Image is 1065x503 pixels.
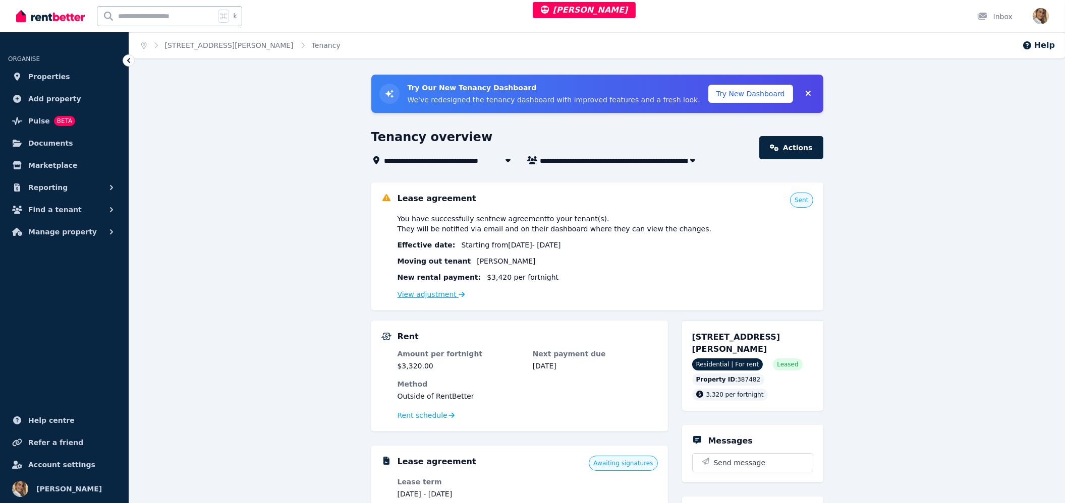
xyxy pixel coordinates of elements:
span: Rent schedule [398,410,447,420]
h5: Rent [398,331,419,343]
dd: [DATE] - [DATE] [398,489,523,499]
h5: Lease agreement [398,193,476,205]
span: Send message [714,458,766,468]
span: Reporting [28,181,68,194]
button: Try New Dashboard [708,85,793,103]
span: New rental payment: [398,272,481,282]
button: Reporting [8,177,121,198]
nav: Breadcrumb [129,32,353,58]
span: Marketplace [28,159,77,171]
span: Refer a friend [28,436,83,449]
span: Help centre [28,414,75,426]
span: Pulse [28,115,50,127]
a: Documents [8,133,121,153]
a: Help centre [8,410,121,430]
a: Properties [8,67,121,87]
div: Inbox [977,12,1013,22]
img: Jodie Cartmer [1033,8,1049,24]
div: Try New Tenancy Dashboard [371,75,823,113]
button: Collapse banner [801,86,815,102]
span: Moving out tenant [398,256,471,266]
span: Sent [795,196,808,204]
span: Starting from [DATE] - [DATE] [461,240,560,250]
span: k [233,12,237,20]
h5: Messages [708,435,753,447]
span: Properties [28,71,70,83]
dd: [DATE] [533,361,658,371]
img: Jodie Cartmer [12,481,28,497]
span: Manage property [28,226,97,238]
span: ORGANISE [8,55,40,62]
span: Documents [28,137,73,149]
a: [STREET_ADDRESS][PERSON_NAME] [165,41,294,49]
span: Add property [28,93,81,105]
span: Find a tenant [28,204,82,216]
span: [PERSON_NAME] [477,256,535,266]
button: Send message [693,454,813,472]
a: View adjustment [398,290,465,298]
a: Refer a friend [8,432,121,453]
a: Actions [759,136,823,159]
button: Help [1022,39,1055,51]
img: RentBetter [16,9,85,24]
h1: Tenancy overview [371,129,493,145]
dd: $3,320.00 [398,361,523,371]
span: $3,420 per fortnight [487,272,558,282]
div: : 387482 [692,373,765,386]
a: Marketplace [8,155,121,175]
span: [STREET_ADDRESS][PERSON_NAME] [692,332,780,354]
span: Effective date : [398,240,456,250]
p: We've redesigned the tenancy dashboard with improved features and a fresh look. [408,95,700,105]
a: Rent schedule [398,410,455,420]
dt: Next payment due [533,349,658,359]
a: Account settings [8,455,121,475]
h5: Lease agreement [398,456,476,468]
span: Residential | For rent [692,358,763,370]
span: Tenancy [312,40,341,50]
button: Find a tenant [8,200,121,220]
dt: Lease term [398,477,523,487]
a: Add property [8,89,121,109]
span: Awaiting signatures [593,459,653,467]
h3: Try Our New Tenancy Dashboard [408,83,700,93]
dt: Amount per fortnight [398,349,523,359]
dd: Outside of RentBetter [398,391,658,401]
a: PulseBETA [8,111,121,131]
img: Rental Payments [381,333,391,340]
span: [PERSON_NAME] [541,5,628,15]
span: Leased [777,360,798,368]
span: [PERSON_NAME] [36,483,102,495]
span: Account settings [28,459,95,471]
span: You have successfully sent new agreement to your tenant(s) . They will be notified via email and ... [398,214,712,234]
span: Property ID [696,375,736,384]
button: Manage property [8,222,121,242]
dt: Method [398,379,658,389]
span: 3,320 per fortnight [706,391,764,398]
span: BETA [54,116,75,126]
